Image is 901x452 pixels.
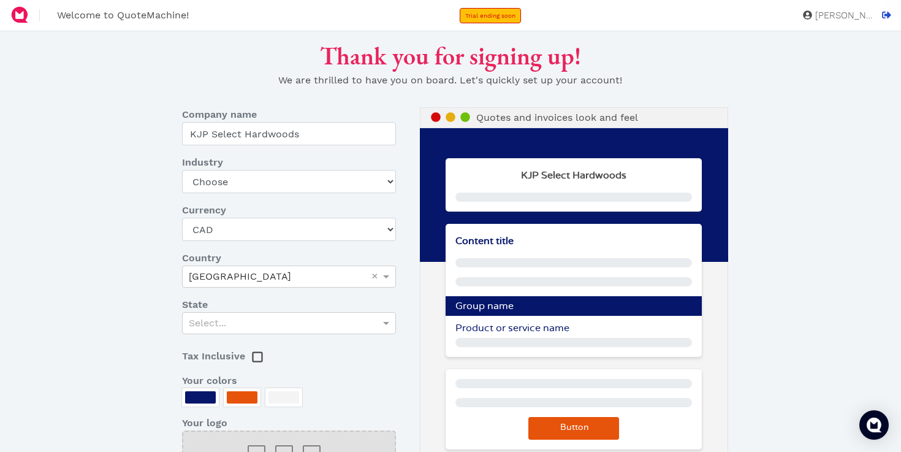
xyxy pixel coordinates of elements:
button: Button [528,417,619,440]
div: Quotes and invoices look and feel [420,107,728,128]
span: [PERSON_NAME] [812,11,873,20]
span: Tax Inclusive [182,350,245,362]
span: Company name [182,107,257,122]
span: Your colors [182,373,237,388]
div: Open Intercom Messenger [859,410,889,440]
span: We are thrilled to have you on board. Let's quickly set up your account! [278,74,622,86]
span: [GEOGRAPHIC_DATA] [189,270,291,282]
span: Welcome to QuoteMachine! [57,9,189,21]
strong: KJP Select Hardwoods [521,170,626,180]
a: Trial ending soon [460,8,521,23]
span: Group name [455,301,514,311]
span: Button [558,423,589,432]
span: Product or service name [455,323,569,333]
span: Trial ending soon [465,12,515,19]
span: × [371,270,378,282]
img: QuoteM_icon_flat.png [10,5,29,25]
span: Country [182,251,221,266]
span: State [182,297,208,312]
span: Industry [182,155,223,170]
span: Thank you for signing up! [320,40,581,72]
div: Select... [183,313,395,334]
span: Clear value [370,266,380,287]
span: Content title [455,236,514,246]
span: Your logo [182,416,227,431]
span: Currency [182,203,226,218]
